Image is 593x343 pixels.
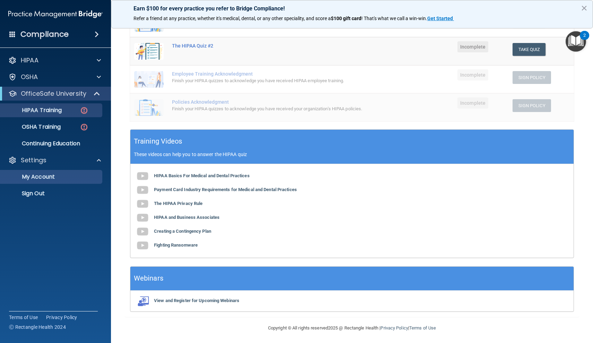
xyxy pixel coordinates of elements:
img: webinarIcon.c7ebbf15.png [136,296,149,306]
div: Employee Training Acknowledgment [172,71,376,77]
p: These videos can help you to answer the HIPAA quiz [134,152,570,157]
button: Open Resource Center, 2 new notifications [566,31,586,52]
h4: Compliance [20,29,69,39]
a: Settings [8,156,101,164]
a: Privacy Policy [380,325,408,331]
h5: Webinars [134,272,163,284]
div: Policies Acknowledgment [172,99,376,105]
p: Earn $100 for every practice you refer to Bridge Compliance! [134,5,570,12]
span: Ⓒ Rectangle Health 2024 [9,324,66,331]
div: Finish your HIPAA quizzes to acknowledge you have received your organization’s HIPAA policies. [172,105,376,113]
button: Take Quiz [513,43,546,56]
img: gray_youtube_icon.38fcd6cc.png [136,239,149,252]
a: HIPAA [8,56,101,65]
p: HIPAA [21,56,38,65]
div: Finish your HIPAA quizzes to acknowledge you have received HIPAA employee training. [172,77,376,85]
button: Sign Policy [513,99,551,112]
b: The HIPAA Privacy Rule [154,201,203,206]
p: HIPAA Training [5,107,62,114]
span: ! That's what we call a win-win. [361,16,427,21]
p: OSHA [21,73,38,81]
button: Close [581,2,587,14]
a: OfficeSafe University [8,89,101,98]
a: Terms of Use [9,314,38,321]
span: Incomplete [457,97,488,109]
img: gray_youtube_icon.38fcd6cc.png [136,183,149,197]
span: Incomplete [457,69,488,80]
img: gray_youtube_icon.38fcd6cc.png [136,211,149,225]
img: gray_youtube_icon.38fcd6cc.png [136,197,149,211]
a: Privacy Policy [46,314,77,321]
b: HIPAA Basics For Medical and Dental Practices [154,173,250,178]
a: Terms of Use [409,325,436,331]
span: Incomplete [457,41,488,52]
span: Refer a friend at any practice, whether it's medical, dental, or any other speciality, and score a [134,16,331,21]
div: 2 [583,35,586,44]
div: Copyright © All rights reserved 2025 @ Rectangle Health | | [225,317,479,339]
img: gray_youtube_icon.38fcd6cc.png [136,225,149,239]
div: The HIPAA Quiz #2 [172,43,376,49]
h5: Training Videos [134,135,182,147]
p: My Account [5,173,99,180]
b: View and Register for Upcoming Webinars [154,298,239,303]
p: OSHA Training [5,123,61,130]
b: Creating a Contingency Plan [154,229,211,234]
a: Get Started [427,16,454,21]
p: OfficeSafe University [21,89,86,98]
strong: $100 gift card [331,16,361,21]
p: Continuing Education [5,140,99,147]
button: Sign Policy [513,71,551,84]
p: Sign Out [5,190,99,197]
img: gray_youtube_icon.38fcd6cc.png [136,169,149,183]
b: Payment Card Industry Requirements for Medical and Dental Practices [154,187,297,192]
a: OSHA [8,73,101,81]
strong: Get Started [427,16,453,21]
img: danger-circle.6113f641.png [80,106,88,115]
img: PMB logo [8,7,103,21]
p: Settings [21,156,46,164]
img: danger-circle.6113f641.png [80,123,88,131]
b: HIPAA and Business Associates [154,215,220,220]
b: Fighting Ransomware [154,242,198,248]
